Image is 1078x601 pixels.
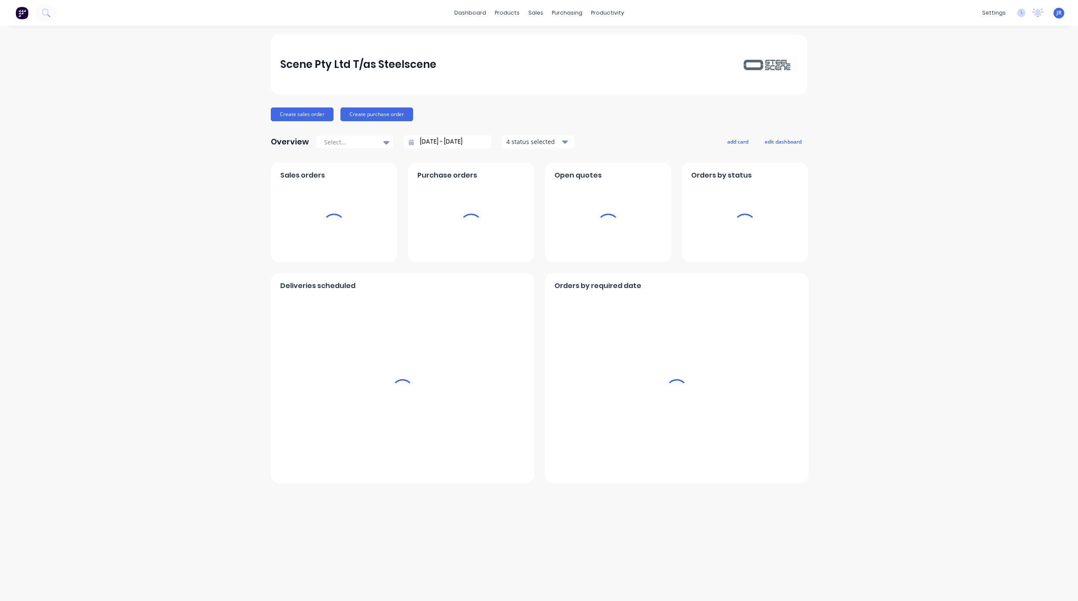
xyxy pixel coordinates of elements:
div: settings [978,6,1010,19]
div: purchasing [548,6,587,19]
div: Scene Pty Ltd T/as Steelscene [280,56,436,73]
span: Open quotes [554,170,602,181]
div: Overview [271,133,309,150]
img: Factory [15,6,28,19]
span: Orders by required date [554,281,641,291]
span: Purchase orders [417,170,477,181]
button: Create sales order [271,107,334,121]
span: Sales orders [280,170,325,181]
a: dashboard [450,6,490,19]
div: products [490,6,524,19]
button: Create purchase order [340,107,413,121]
div: productivity [587,6,628,19]
div: 4 status selected [506,137,560,146]
span: JR [1057,9,1062,17]
button: 4 status selected [502,135,575,148]
button: edit dashboard [759,136,807,147]
span: Orders by status [691,170,752,181]
img: Scene Pty Ltd T/as Steelscene [738,57,798,72]
div: sales [524,6,548,19]
button: add card [722,136,754,147]
span: Deliveries scheduled [280,281,355,291]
